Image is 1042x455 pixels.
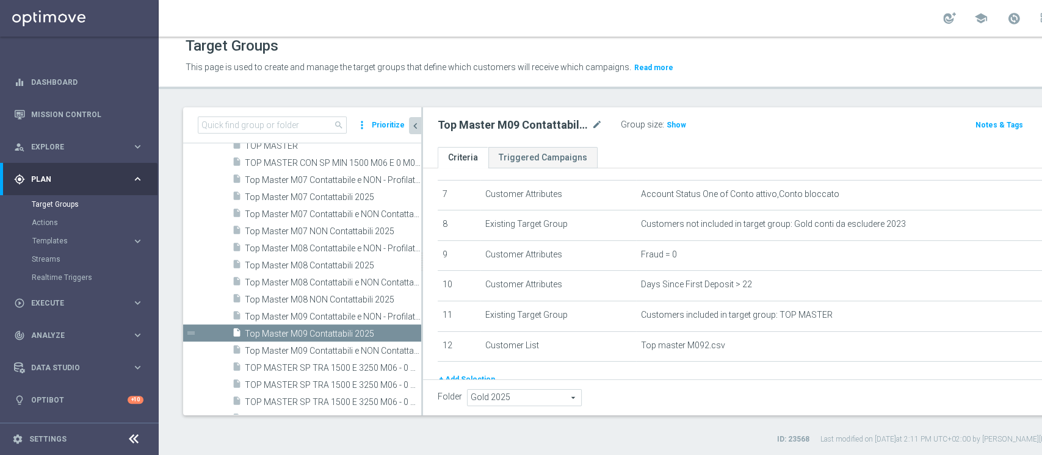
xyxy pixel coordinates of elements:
[132,329,143,341] i: keyboard_arrow_right
[245,192,421,202] span: Top Master M07 Contattabili 2025
[13,395,144,405] button: lightbulb Optibot +10
[31,299,132,307] span: Execute
[232,310,242,324] i: insert_drive_file
[32,237,132,245] div: Templates
[488,147,598,168] a: Triggered Campaigns
[32,195,157,213] div: Target Groups
[31,364,132,371] span: Data Studio
[13,142,144,152] button: person_search Explore keyboard_arrow_right
[438,147,488,168] a: Criteria
[356,116,368,134] i: more_vert
[13,298,144,308] button: play_circle_outline Execute keyboard_arrow_right
[438,271,480,301] td: 10
[438,180,480,210] td: 7
[245,243,421,254] span: Top Master M08 Contattabile e NON - Profilati e NON
[245,380,421,390] span: TOP MASTER SP TRA 1500 E 3250 M06 - 0 M07 contattabili/non e profiling -no 10.07
[32,250,157,268] div: Streams
[132,141,143,152] i: keyboard_arrow_right
[31,384,128,416] a: Optibot
[31,332,132,339] span: Analyze
[438,392,462,402] label: Folder
[32,232,157,250] div: Templates
[128,396,143,404] div: +10
[14,174,132,185] div: Plan
[245,312,421,322] span: Top Master M09 Contattabile e NON - Profilati e NON
[14,362,132,373] div: Data Studio
[132,173,143,185] i: keyboard_arrow_right
[438,301,480,331] td: 11
[777,434,809,445] label: ID: 23568
[232,225,242,239] i: insert_drive_file
[641,340,725,351] span: Top master M092.csv
[370,117,407,134] button: Prioritize
[32,218,127,227] a: Actions
[31,98,143,131] a: Mission Control
[438,240,480,271] td: 9
[132,362,143,373] i: keyboard_arrow_right
[245,414,421,425] span: TOP MASTER SP TRA 1500 E 3250 M06 - 0 M07 contattabili/non e profiling/no 09.07
[480,301,636,331] td: Existing Target Group
[232,140,242,154] i: insert_drive_file
[132,297,143,309] i: keyboard_arrow_right
[245,175,421,185] span: Top Master M07 Contattabile e NON - Profilati e NON
[641,189,839,199] span: Account Status One of Conto attivo,Conto bloccato
[438,118,589,132] h2: Top Master M09 Contattabili 2025
[14,330,132,341] div: Analyze
[232,396,242,410] i: insert_drive_file
[32,273,127,282] a: Realtime Triggers
[13,331,144,340] button: track_changes Analyze keyboard_arrow_right
[245,278,421,288] span: Top Master M08 Contattabili e NON Contattabili 2025
[480,210,636,241] td: Existing Target Group
[14,66,143,98] div: Dashboard
[14,395,25,406] i: lightbulb
[232,276,242,290] i: insert_drive_file
[480,240,636,271] td: Customer Attributes
[480,180,636,210] td: Customer Attributes
[410,120,421,132] i: chevron_left
[438,210,480,241] td: 8
[245,141,421,151] span: TOP MASTER
[14,298,25,309] i: play_circle_outline
[245,209,421,220] span: Top Master M07 Contattabili e NON Contattabili 2025
[14,142,25,152] i: person_search
[13,77,144,87] button: equalizer Dashboard
[14,98,143,131] div: Mission Control
[32,237,120,245] span: Templates
[641,279,752,290] span: Days Since First Deposit > 22
[232,345,242,359] i: insert_drive_file
[480,271,636,301] td: Customer Attributes
[14,298,132,309] div: Execute
[32,254,127,264] a: Streams
[641,219,906,229] span: Customers not included in target group: Gold conti da escludere 2023
[12,434,23,445] i: settings
[14,77,25,88] i: equalizer
[13,110,144,120] button: Mission Control
[245,295,421,305] span: Top Master M08 NON Contattabili 2025
[132,235,143,247] i: keyboard_arrow_right
[232,208,242,222] i: insert_drive_file
[32,236,144,246] div: Templates keyboard_arrow_right
[31,143,132,151] span: Explore
[245,363,421,373] span: TOP MASTER SP TRA 1500 E 3250 M06 - 0 M07 contattabili/non e no profiling 08.07
[32,268,157,287] div: Realtime Triggers
[409,117,421,134] button: chevron_left
[14,174,25,185] i: gps_fixed
[245,260,421,271] span: Top Master M08 Contattabili 2025
[592,118,602,132] i: mode_edit
[662,120,664,130] label: :
[232,191,242,205] i: insert_drive_file
[232,328,242,342] i: insert_drive_file
[232,379,242,393] i: insert_drive_file
[198,116,347,134] input: Quick find group or folder
[29,435,67,443] a: Settings
[641,249,677,260] span: Fraud = 0
[480,331,636,362] td: Customer List
[13,174,144,184] div: gps_fixed Plan keyboard_arrow_right
[245,226,421,237] span: Top Master M07 NON Contattabili 2025
[13,363,144,373] button: Data Studio keyboard_arrow_right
